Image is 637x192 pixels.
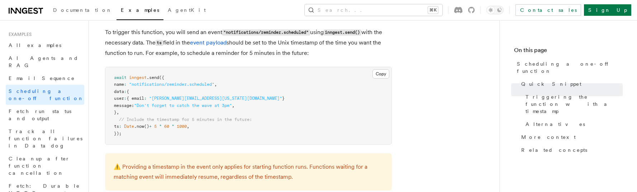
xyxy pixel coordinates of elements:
[584,4,631,16] a: Sign Up
[127,96,144,101] span: { email
[129,82,214,87] span: "notifications/reminder.scheduled"
[129,75,147,80] span: inngest
[53,7,112,13] span: Documentation
[9,128,82,149] span: Track all function failures in Datadog
[114,162,383,182] p: ⚠️ Providing a timestamp in the event only applies for starting function runs. Functions waiting ...
[114,131,122,136] span: });
[324,29,361,36] code: inngest.send()
[9,108,71,121] span: Fetch run status and output
[121,7,159,13] span: Examples
[127,89,129,94] span: {
[156,40,163,46] code: ts
[134,124,144,129] span: .now
[163,2,210,19] a: AgentKit
[147,75,159,80] span: .send
[6,39,84,52] a: All examples
[518,78,623,90] a: Quick Snippet
[114,110,117,115] span: }
[517,60,623,75] span: Scheduling a one-off function
[187,124,189,129] span: ,
[114,75,127,80] span: await
[6,72,84,85] a: Email Sequence
[521,146,587,154] span: Related concepts
[6,85,84,105] a: Scheduling a one-off function
[526,93,623,115] span: Triggering the function with a timestamp
[114,124,119,129] span: ts
[154,124,157,129] span: 5
[9,156,70,176] span: Cleanup after function cancellation
[515,4,581,16] a: Contact sales
[114,103,134,108] span: message:
[282,96,285,101] span: }
[149,124,152,129] span: +
[105,27,392,58] p: To trigger this function, you will send an event using with the necessary data. The field in the ...
[149,96,282,101] span: "[PERSON_NAME][EMAIL_ADDRESS][US_STATE][DOMAIN_NAME]"
[134,103,232,108] span: "Don't forget to catch the wave at 3pm"
[119,124,122,129] span: :
[9,55,79,68] span: AI Agents and RAG
[9,75,75,81] span: Email Sequence
[526,121,585,128] span: Alternatives
[6,52,84,72] a: AI Agents and RAG
[144,96,147,101] span: :
[514,46,623,57] h4: On this page
[486,6,504,14] button: Toggle dark mode
[124,82,127,87] span: :
[222,29,310,36] code: "notifications/reminder.scheduled"
[164,124,169,129] span: 60
[124,89,127,94] span: :
[6,105,84,125] a: Fetch run status and output
[9,42,61,48] span: All examples
[518,144,623,156] a: Related concepts
[114,96,124,101] span: user
[232,103,234,108] span: ,
[114,82,124,87] span: name
[119,117,252,122] span: // Include the timestamp for 5 minutes in the future:
[523,90,623,118] a: Triggering the function with a timestamp
[190,39,227,46] a: event payload
[114,89,124,94] span: data
[521,134,576,141] span: More context
[168,7,206,13] span: AgentKit
[49,2,117,19] a: Documentation
[177,124,187,129] span: 1000
[9,88,84,101] span: Scheduling a one-off function
[523,118,623,131] a: Alternatives
[305,4,442,16] button: Search...⌘K
[518,131,623,144] a: More context
[124,124,134,129] span: Date
[6,152,84,179] a: Cleanup after function cancellation
[372,69,389,79] button: Copy
[521,80,581,88] span: Quick Snippet
[428,6,438,14] kbd: ⌘K
[124,96,127,101] span: :
[6,125,84,152] a: Track all function failures in Datadog
[6,32,32,37] span: Examples
[117,110,119,115] span: ,
[144,124,149,129] span: ()
[159,75,164,80] span: ({
[214,82,217,87] span: ,
[117,2,163,20] a: Examples
[514,57,623,78] a: Scheduling a one-off function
